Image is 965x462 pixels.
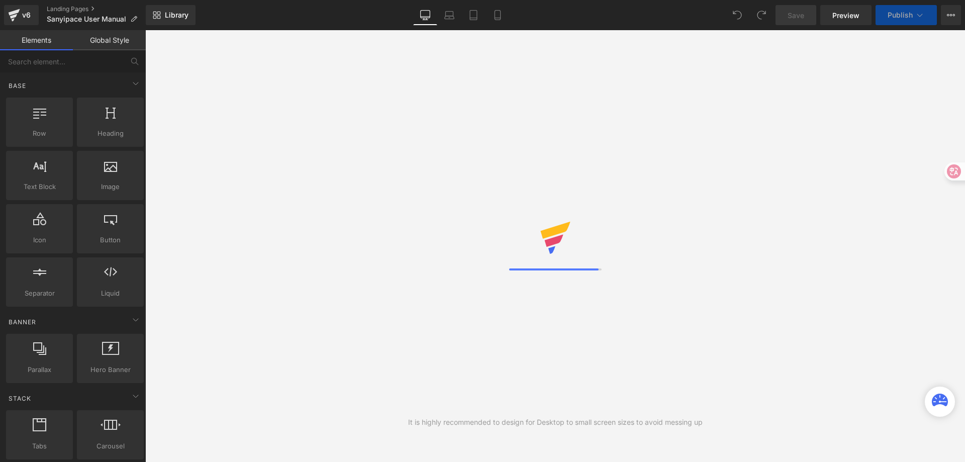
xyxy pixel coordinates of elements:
a: New Library [146,5,196,25]
span: Preview [832,10,859,21]
span: Library [165,11,188,20]
button: Undo [727,5,747,25]
span: Hero Banner [80,364,141,375]
span: Banner [8,317,37,327]
span: Stack [8,394,32,403]
div: It is highly recommended to design for Desktop to small screen sizes to avoid messing up [408,417,703,428]
span: Parallax [9,364,70,375]
a: v6 [4,5,39,25]
span: Row [9,128,70,139]
span: Liquid [80,288,141,299]
span: Separator [9,288,70,299]
span: Tabs [9,441,70,451]
span: Icon [9,235,70,245]
a: Laptop [437,5,461,25]
span: Heading [80,128,141,139]
span: Button [80,235,141,245]
a: Mobile [486,5,510,25]
span: Publish [888,11,913,19]
span: Base [8,81,27,90]
span: Image [80,181,141,192]
span: Save [788,10,804,21]
span: Sanyipace User Manual [47,15,126,23]
span: Text Block [9,181,70,192]
button: Publish [876,5,937,25]
button: Redo [751,5,771,25]
div: v6 [20,9,33,22]
button: More [941,5,961,25]
a: Tablet [461,5,486,25]
a: Desktop [413,5,437,25]
a: Global Style [73,30,146,50]
span: Carousel [80,441,141,451]
a: Landing Pages [47,5,146,13]
a: Preview [820,5,872,25]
